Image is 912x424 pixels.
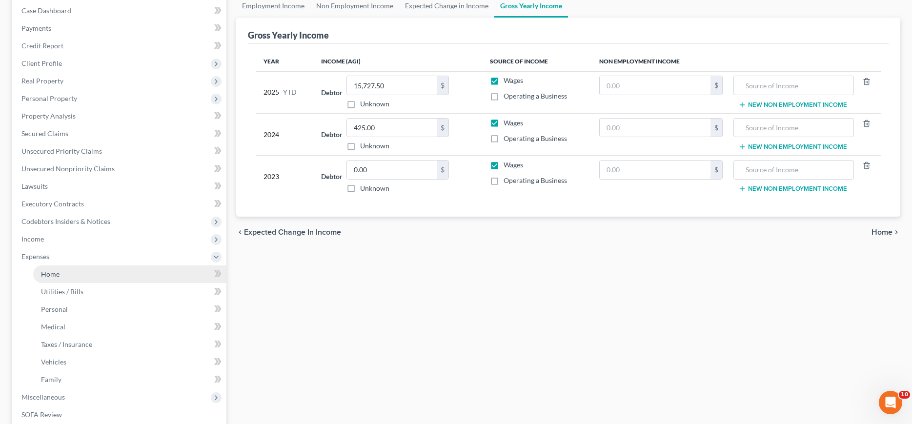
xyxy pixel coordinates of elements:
[591,52,881,71] th: Non Employment Income
[21,94,77,102] span: Personal Property
[360,141,389,151] label: Unknown
[600,76,710,95] input: 0.00
[41,358,66,366] span: Vehicles
[482,52,591,71] th: Source of Income
[41,340,92,348] span: Taxes / Insurance
[710,119,722,137] div: $
[263,76,305,109] div: 2025
[14,195,226,213] a: Executory Contracts
[263,118,305,151] div: 2024
[437,119,448,137] div: $
[600,119,710,137] input: 0.00
[21,24,51,32] span: Payments
[41,305,68,313] span: Personal
[41,375,61,384] span: Family
[33,371,226,388] a: Family
[21,200,84,208] span: Executory Contracts
[321,129,343,140] label: Debtor
[871,228,892,236] span: Home
[21,164,115,173] span: Unsecured Nonpriority Claims
[710,76,722,95] div: $
[33,301,226,318] a: Personal
[21,59,62,67] span: Client Profile
[14,178,226,195] a: Lawsuits
[21,217,110,225] span: Codebtors Insiders & Notices
[14,125,226,142] a: Secured Claims
[21,129,68,138] span: Secured Claims
[14,2,226,20] a: Case Dashboard
[33,283,226,301] a: Utilities / Bills
[236,228,341,236] button: chevron_left Expected Change in Income
[21,182,48,190] span: Lawsuits
[871,228,900,236] button: Home chevron_right
[739,119,849,137] input: Source of Income
[892,228,900,236] i: chevron_right
[14,406,226,424] a: SOFA Review
[504,176,567,184] span: Operating a Business
[21,41,63,50] span: Credit Report
[437,76,448,95] div: $
[41,270,60,278] span: Home
[14,107,226,125] a: Property Analysis
[347,161,437,179] input: 0.00
[360,183,389,193] label: Unknown
[347,119,437,137] input: 0.00
[33,318,226,336] a: Medical
[504,161,523,169] span: Wages
[879,391,902,414] iframe: Intercom live chat
[21,77,63,85] span: Real Property
[600,161,710,179] input: 0.00
[738,185,847,193] button: New Non Employment Income
[21,410,62,419] span: SOFA Review
[504,76,523,84] span: Wages
[21,112,76,120] span: Property Analysis
[21,393,65,401] span: Miscellaneous
[360,99,389,109] label: Unknown
[899,391,910,399] span: 10
[263,160,305,193] div: 2023
[313,52,482,71] th: Income (AGI)
[33,265,226,283] a: Home
[739,161,849,179] input: Source of Income
[710,161,722,179] div: $
[321,171,343,182] label: Debtor
[437,161,448,179] div: $
[14,160,226,178] a: Unsecured Nonpriority Claims
[21,235,44,243] span: Income
[33,336,226,353] a: Taxes / Insurance
[41,323,65,331] span: Medical
[33,353,226,371] a: Vehicles
[739,76,849,95] input: Source of Income
[14,37,226,55] a: Credit Report
[738,143,847,151] button: New Non Employment Income
[14,20,226,37] a: Payments
[244,228,341,236] span: Expected Change in Income
[248,29,329,41] div: Gross Yearly Income
[504,119,523,127] span: Wages
[256,52,313,71] th: Year
[504,134,567,142] span: Operating a Business
[504,92,567,100] span: Operating a Business
[283,87,297,97] span: YTD
[738,101,847,109] button: New Non Employment Income
[347,76,437,95] input: 0.00
[14,142,226,160] a: Unsecured Priority Claims
[21,147,102,155] span: Unsecured Priority Claims
[21,6,71,15] span: Case Dashboard
[321,87,343,98] label: Debtor
[41,287,83,296] span: Utilities / Bills
[236,228,244,236] i: chevron_left
[21,252,49,261] span: Expenses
